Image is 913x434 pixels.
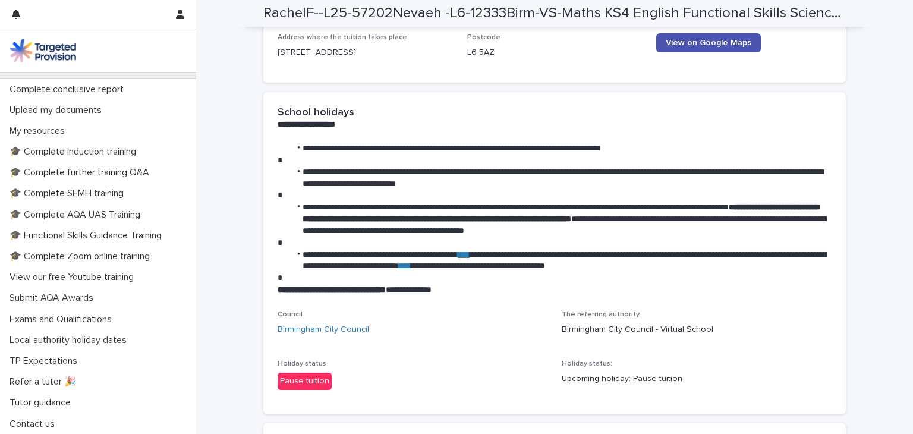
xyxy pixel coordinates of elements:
p: Complete conclusive report [5,84,133,95]
p: 🎓 Complete AQA UAS Training [5,209,150,221]
p: Submit AQA Awards [5,293,103,304]
p: Tutor guidance [5,397,80,408]
p: View our free Youtube training [5,272,143,283]
p: [STREET_ADDRESS] [278,46,453,59]
div: Pause tuition [278,373,332,390]
p: TP Expectations [5,356,87,367]
span: Holiday status [278,360,326,367]
span: Postcode [467,34,500,41]
p: Local authority holiday dates [5,335,136,346]
h2: RachelF--L25-57202Nevaeh -L6-12333Birm-VS-Maths KS4 English Functional Skills Science KS4-16806 [263,5,841,22]
span: The referring authority [562,311,640,318]
a: View on Google Maps [656,33,761,52]
a: Birmingham City Council [278,323,369,336]
p: Upload my documents [5,105,111,116]
p: 🎓 Complete Zoom online training [5,251,159,262]
span: View on Google Maps [666,39,751,47]
p: My resources [5,125,74,137]
span: Address where the tuition takes place [278,34,407,41]
h2: School holidays [278,106,354,119]
p: Refer a tutor 🎉 [5,376,86,388]
p: 🎓 Functional Skills Guidance Training [5,230,171,241]
p: Birmingham City Council - Virtual School [562,323,832,336]
p: 🎓 Complete SEMH training [5,188,133,199]
span: Council [278,311,303,318]
img: M5nRWzHhSzIhMunXDL62 [10,39,76,62]
p: L6 5AZ [467,46,643,59]
p: Contact us [5,419,64,430]
p: 🎓 Complete induction training [5,146,146,158]
p: 🎓 Complete further training Q&A [5,167,159,178]
p: Upcoming holiday: Pause tuition [562,373,832,385]
p: Exams and Qualifications [5,314,121,325]
span: Holiday status: [562,360,612,367]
